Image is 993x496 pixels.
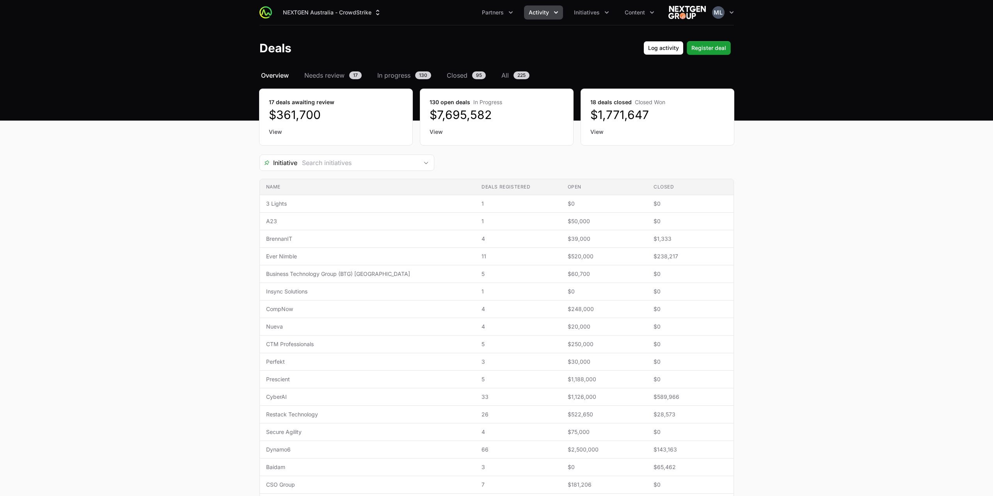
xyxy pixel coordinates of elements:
span: 95 [472,71,486,79]
span: Closed [447,71,467,80]
span: $0 [568,288,641,295]
span: $0 [654,288,727,295]
span: $2,500,000 [568,446,641,453]
button: Register deal [687,41,731,55]
a: View [430,128,564,136]
span: $0 [654,200,727,208]
span: $28,573 [654,411,727,418]
span: $238,217 [654,252,727,260]
span: Dynamo6 [266,446,469,453]
span: Baidam [266,463,469,471]
button: Content [620,5,659,20]
a: View [269,128,403,136]
button: Partners [477,5,518,20]
dt: 130 open deals [430,98,564,106]
span: 26 [481,411,555,418]
span: 4 [481,323,555,331]
span: Initiatives [574,9,600,16]
span: $248,000 [568,305,641,313]
div: Content menu [620,5,659,20]
div: Partners menu [477,5,518,20]
span: CTM Professionals [266,340,469,348]
span: Needs review [304,71,345,80]
span: Activity [529,9,549,16]
span: $589,966 [654,393,727,401]
span: $0 [568,200,641,208]
span: BrennanIT [266,235,469,243]
h1: Deals [259,41,291,55]
span: $0 [654,481,727,489]
div: Activity menu [524,5,563,20]
a: In progress130 [376,71,433,80]
span: Insync Solutions [266,288,469,295]
th: Name [260,179,476,195]
span: 1 [481,200,555,208]
span: $250,000 [568,340,641,348]
span: $0 [654,358,727,366]
span: $60,700 [568,270,641,278]
span: $0 [654,323,727,331]
span: $1,188,000 [568,375,641,383]
th: Open [561,179,647,195]
span: Secure Agility [266,428,469,436]
span: CyberAI [266,393,469,401]
span: $0 [568,463,641,471]
span: $0 [654,305,727,313]
a: Overview [259,71,290,80]
span: $0 [654,340,727,348]
a: View [590,128,725,136]
nav: Deals navigation [259,71,734,80]
div: Open [418,155,434,171]
span: Ever Nimble [266,252,469,260]
span: A23 [266,217,469,225]
span: $1,333 [654,235,727,243]
span: $143,163 [654,446,727,453]
a: Closed95 [445,71,487,80]
span: $75,000 [568,428,641,436]
span: $0 [654,375,727,383]
span: $50,000 [568,217,641,225]
span: $39,000 [568,235,641,243]
span: Business Technology Group (BTG) [GEOGRAPHIC_DATA] [266,270,469,278]
span: $0 [654,217,727,225]
span: $522,650 [568,411,641,418]
span: Content [625,9,645,16]
span: $0 [654,270,727,278]
span: $0 [654,428,727,436]
dt: 17 deals awaiting review [269,98,403,106]
span: In progress [377,71,410,80]
dt: 18 deals closed [590,98,725,106]
span: Initiative [260,158,297,167]
span: Closed Won [635,99,665,105]
span: All [501,71,509,80]
dd: $361,700 [269,108,403,122]
span: 7 [481,481,555,489]
dd: $1,771,647 [590,108,725,122]
span: Overview [261,71,289,80]
span: $30,000 [568,358,641,366]
img: ActivitySource [259,6,272,19]
span: In Progress [473,99,502,105]
span: Perfekt [266,358,469,366]
span: 3 [481,358,555,366]
div: Main navigation [272,5,659,20]
span: 3 Lights [266,200,469,208]
span: Restack Technology [266,411,469,418]
span: 130 [415,71,431,79]
input: Search initiatives [297,155,418,171]
div: Supplier switch menu [278,5,386,20]
span: 5 [481,340,555,348]
button: NEXTGEN Australia - CrowdStrike [278,5,386,20]
span: Nueva [266,323,469,331]
span: 11 [481,252,555,260]
span: 66 [481,446,555,453]
span: 1 [481,288,555,295]
span: CompNow [266,305,469,313]
th: Deals registered [475,179,561,195]
span: $65,462 [654,463,727,471]
th: Closed [647,179,734,195]
span: $1,126,000 [568,393,641,401]
span: Partners [482,9,504,16]
img: Mustafa Larki [712,6,725,19]
a: All225 [500,71,531,80]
